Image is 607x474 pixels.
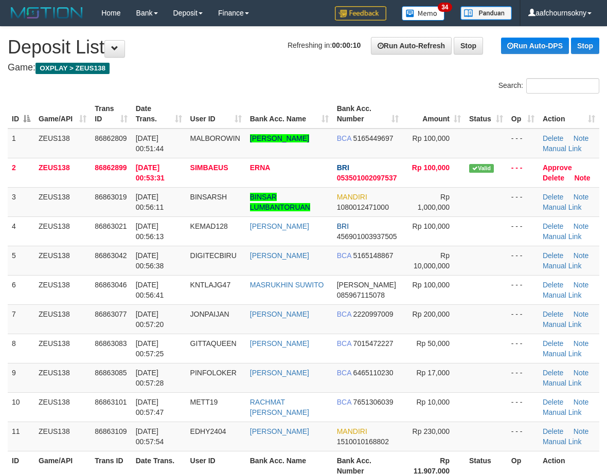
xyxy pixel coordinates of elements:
[34,216,91,246] td: ZEUS138
[8,158,34,187] td: 2
[8,304,34,334] td: 7
[95,193,127,201] span: 86863019
[402,6,445,21] img: Button%20Memo.svg
[34,304,91,334] td: ZEUS138
[337,427,367,435] span: MANDIRI
[571,38,599,54] a: Stop
[8,392,34,422] td: 10
[95,310,127,318] span: 86863077
[8,129,34,158] td: 1
[413,427,450,435] span: Rp 230,000
[337,339,351,348] span: BCA
[507,392,539,422] td: - - -
[507,334,539,363] td: - - -
[337,163,349,172] span: BRI
[250,134,309,142] a: [PERSON_NAME]
[8,99,34,129] th: ID: activate to sort column descending
[34,392,91,422] td: ZEUS138
[136,369,164,387] span: [DATE] 00:57:28
[574,369,589,377] a: Note
[465,99,507,129] th: Status: activate to sort column ascending
[250,310,309,318] a: [PERSON_NAME]
[543,408,582,416] a: Manual Link
[337,232,397,241] span: Copy 456901003937505 to clipboard
[34,158,91,187] td: ZEUS138
[250,281,324,289] a: MASRUKHIN SUWITO
[136,339,164,358] span: [DATE] 00:57:25
[332,41,361,49] strong: 00:00:10
[438,3,452,12] span: 34
[250,339,309,348] a: [PERSON_NAME]
[337,369,351,377] span: BCA
[337,134,351,142] span: BCA
[507,187,539,216] td: - - -
[543,222,563,230] a: Delete
[337,281,396,289] span: [PERSON_NAME]
[507,216,539,246] td: - - -
[498,78,599,94] label: Search:
[8,37,599,58] h1: Deposit List
[95,398,127,406] span: 86863101
[526,78,599,94] input: Search:
[250,369,309,377] a: [PERSON_NAME]
[288,41,361,49] span: Refreshing in:
[35,63,110,74] span: OXPLAY > ZEUS138
[416,398,450,406] span: Rp 10,000
[574,427,589,435] a: Note
[8,216,34,246] td: 4
[543,379,582,387] a: Manual Link
[95,427,127,435] span: 86863109
[136,134,164,153] span: [DATE] 00:51:44
[8,187,34,216] td: 3
[136,222,164,241] span: [DATE] 00:56:13
[8,63,599,73] h4: Game:
[412,163,450,172] span: Rp 100,000
[507,246,539,275] td: - - -
[186,99,246,129] th: User ID: activate to sort column ascending
[136,193,164,211] span: [DATE] 00:56:11
[543,251,563,260] a: Delete
[136,310,164,329] span: [DATE] 00:57:20
[95,222,127,230] span: 86863021
[337,291,385,299] span: Copy 085967115078 to clipboard
[136,163,165,182] span: [DATE] 00:53:31
[8,422,34,451] td: 11
[501,38,569,54] a: Run Auto-DPS
[507,129,539,158] td: - - -
[91,99,131,129] th: Trans ID: activate to sort column ascending
[250,398,309,416] a: RACHMAT [PERSON_NAME]
[136,251,164,270] span: [DATE] 00:56:38
[335,6,386,21] img: Feedback.jpg
[543,174,564,182] a: Delete
[95,134,127,142] span: 86862809
[34,363,91,392] td: ZEUS138
[337,437,389,446] span: Copy 1510010168802 to clipboard
[95,339,127,348] span: 86863083
[574,339,589,348] a: Note
[190,281,231,289] span: KNTLAJG47
[543,193,563,201] a: Delete
[543,281,563,289] a: Delete
[371,37,452,54] a: Run Auto-Refresh
[34,275,91,304] td: ZEUS138
[136,281,164,299] span: [DATE] 00:56:41
[543,437,582,446] a: Manual Link
[8,334,34,363] td: 8
[250,193,310,211] a: BINSAR LUMBANTORUAN
[413,310,450,318] span: Rp 200,000
[543,232,582,241] a: Manual Link
[414,251,450,270] span: Rp 10,000,000
[132,99,186,129] th: Date Trans.: activate to sort column ascending
[543,163,572,172] a: Approve
[190,339,237,348] span: GITTAQUEEN
[543,320,582,329] a: Manual Link
[8,246,34,275] td: 5
[543,203,582,211] a: Manual Link
[413,281,450,289] span: Rp 100,000
[136,398,164,416] span: [DATE] 00:57:47
[543,310,563,318] a: Delete
[574,310,589,318] a: Note
[507,99,539,129] th: Op: activate to sort column ascending
[95,163,127,172] span: 86862899
[543,427,563,435] a: Delete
